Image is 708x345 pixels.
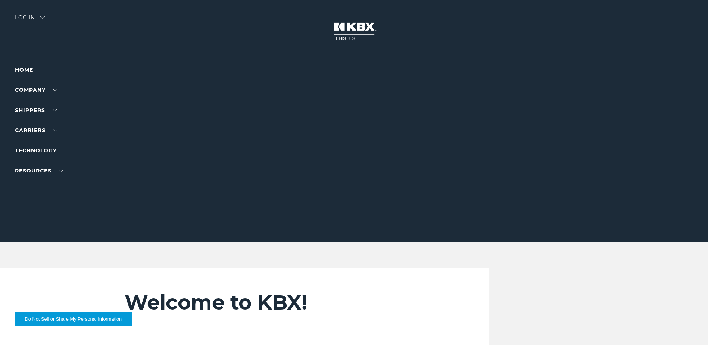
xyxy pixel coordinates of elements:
a: SHIPPERS [15,107,57,114]
img: kbx logo [326,15,382,48]
a: RESOURCES [15,167,63,174]
div: Log in [15,15,45,26]
a: Technology [15,147,57,154]
a: Carriers [15,127,57,134]
img: arrow [40,16,45,19]
button: Do Not Sell or Share My Personal Information [15,312,132,326]
a: Company [15,87,57,93]
h2: Welcome to KBX! [125,290,443,315]
a: Home [15,66,33,73]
